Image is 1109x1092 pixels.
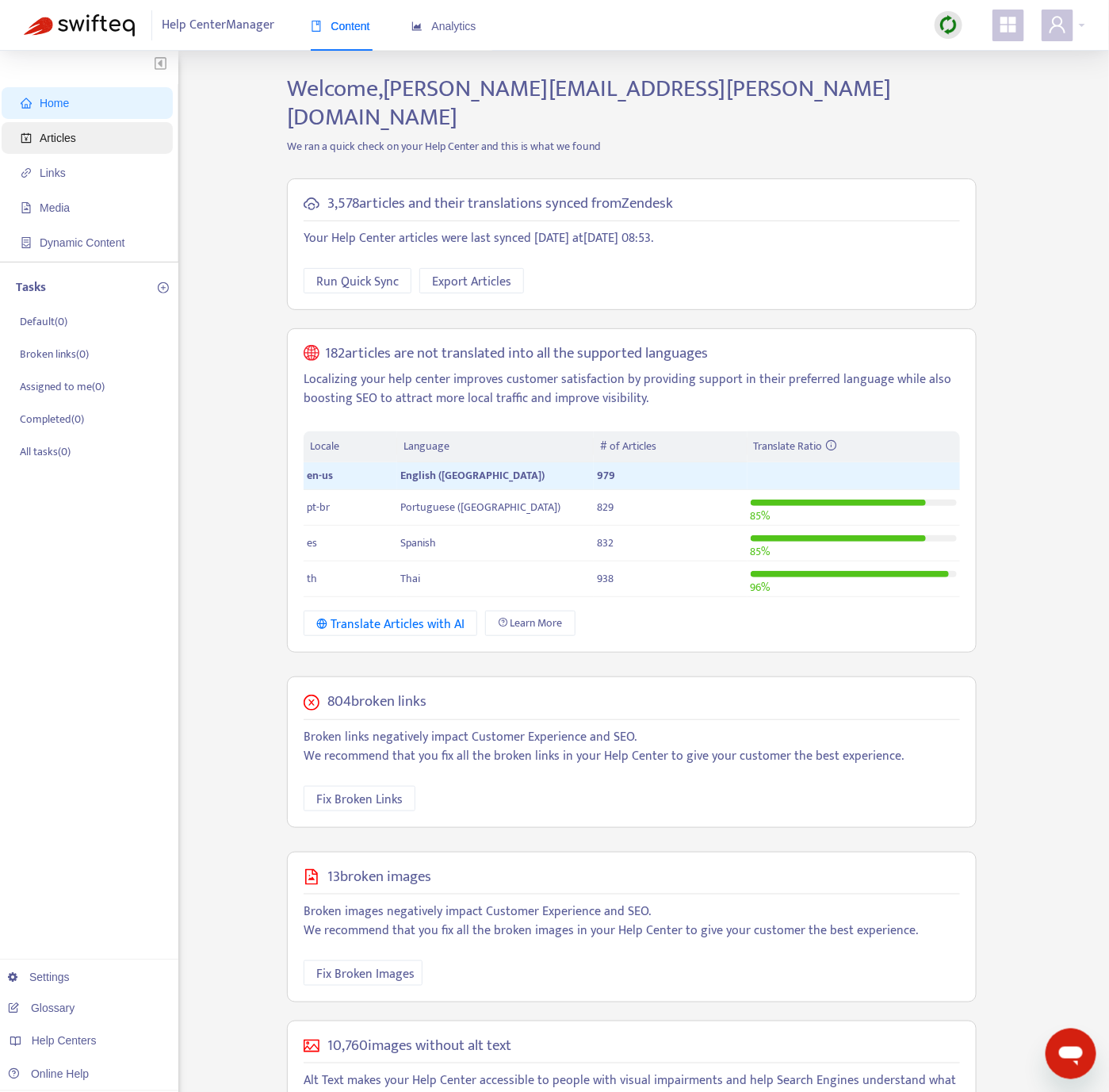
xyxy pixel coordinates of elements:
span: file-image [21,202,32,213]
th: # of Articles [594,431,747,462]
span: 85 % [751,507,771,525]
span: global [304,345,319,363]
span: Fix Broken Images [316,964,415,984]
span: Home [40,97,69,109]
span: 85 % [751,542,771,561]
img: sync.dc5367851b00ba804db3.png [939,15,958,35]
span: Fix Broken Links [316,790,403,810]
span: 832 [597,534,614,552]
span: area-chart [411,21,423,32]
span: container [21,237,32,248]
a: Settings [8,971,70,983]
span: Run Quick Sync [316,272,399,292]
img: Swifteq [24,14,135,36]
div: Translate Ratio [754,438,954,455]
span: pt-br [307,498,330,516]
a: Learn More [485,611,576,636]
h5: 3,578 articles and their translations synced from Zendesk [327,195,673,213]
p: Default ( 0 ) [20,313,67,330]
button: Export Articles [419,268,524,293]
h5: 13 broken images [327,868,431,887]
span: Export Articles [432,272,511,292]
a: Glossary [8,1002,75,1014]
span: Help Center Manager [163,10,275,40]
span: cloud-sync [304,196,319,212]
p: Your Help Center articles were last synced [DATE] at [DATE] 08:53 . [304,229,960,248]
span: es [307,534,317,552]
span: appstore [999,15,1018,34]
h5: 804 broken links [327,693,426,711]
span: Portuguese ([GEOGRAPHIC_DATA]) [400,498,560,516]
p: Broken images negatively impact Customer Experience and SEO. We recommend that you fix all the br... [304,902,960,941]
span: file-image [304,869,319,885]
span: Analytics [411,20,476,33]
span: picture [304,1038,319,1054]
span: Thai [400,569,420,588]
p: Localizing your help center improves customer satisfaction by providing support in their preferre... [304,370,960,408]
span: Media [40,201,70,214]
span: plus-circle [158,282,169,293]
span: Spanish [400,534,436,552]
span: English ([GEOGRAPHIC_DATA]) [400,466,545,485]
h5: 10,760 images without alt text [327,1037,511,1056]
span: link [21,167,32,178]
p: We ran a quick check on your Help Center and this is what we found [275,138,989,155]
div: Translate Articles with AI [316,615,465,634]
button: Fix Broken Links [304,786,415,811]
span: Articles [40,132,76,144]
span: book [311,21,322,32]
span: 979 [597,466,615,485]
p: Broken links negatively impact Customer Experience and SEO. We recommend that you fix all the bro... [304,728,960,766]
iframe: Button to launch messaging window [1046,1029,1096,1079]
span: Learn More [511,615,563,632]
h5: 182 articles are not translated into all the supported languages [326,345,709,363]
span: 829 [597,498,614,516]
p: Assigned to me ( 0 ) [20,378,105,395]
span: home [21,98,32,109]
p: Completed ( 0 ) [20,411,84,427]
th: Language [397,431,594,462]
span: Links [40,167,66,179]
p: Broken links ( 0 ) [20,346,89,362]
span: en-us [307,466,333,485]
span: Welcome, [PERSON_NAME][EMAIL_ADDRESS][PERSON_NAME][DOMAIN_NAME] [287,69,891,137]
span: Dynamic Content [40,236,124,249]
span: user [1048,15,1067,34]
button: Run Quick Sync [304,268,411,293]
p: All tasks ( 0 ) [20,443,71,460]
span: th [307,569,317,588]
span: 938 [597,569,614,588]
span: close-circle [304,695,319,711]
span: 96 % [751,578,771,596]
span: Help Centers [32,1034,97,1047]
th: Locale [304,431,397,462]
button: Translate Articles with AI [304,611,477,636]
a: Online Help [8,1067,89,1080]
button: Fix Broken Images [304,960,423,986]
span: Content [311,20,370,33]
span: account-book [21,132,32,144]
p: Tasks [16,278,46,297]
